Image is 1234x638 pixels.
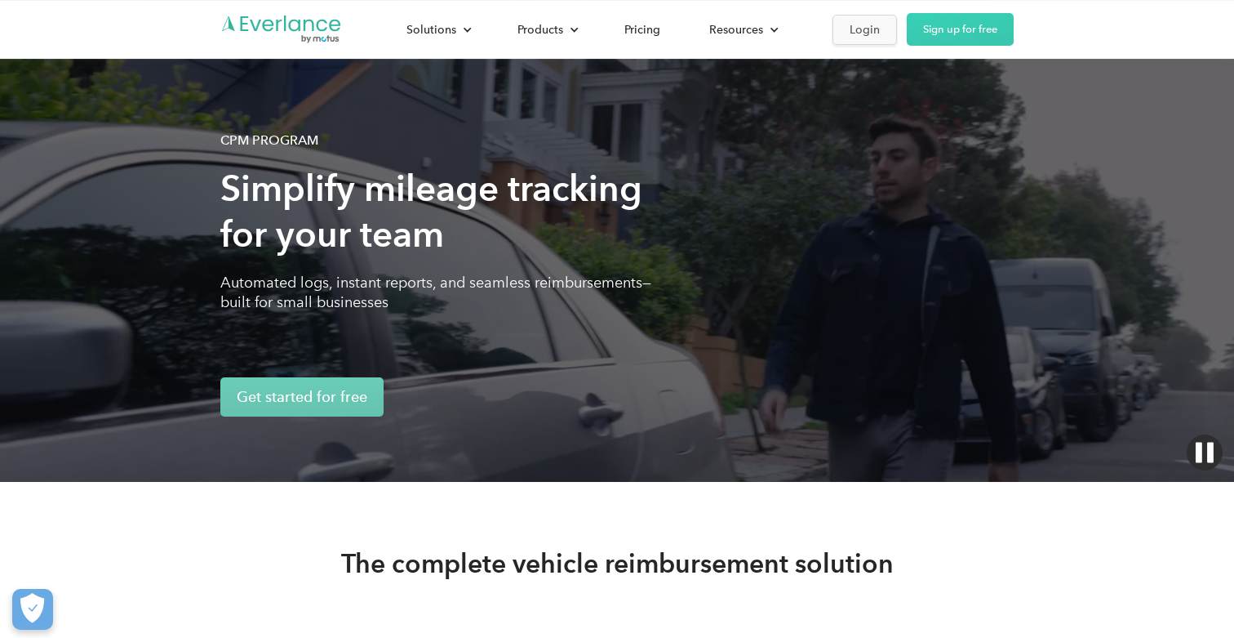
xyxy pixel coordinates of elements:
p: Automated logs, instant reports, and seamless reimbursements—built for small businesses [220,273,661,312]
div: Resources [693,16,792,44]
div: Solutions [406,20,456,40]
img: Pause video [1187,435,1223,471]
div: Products [517,20,563,40]
div: CPM Program [220,131,318,150]
a: Login [832,15,897,45]
div: Resources [709,20,763,40]
div: Products [501,16,592,44]
div: Solutions [390,16,485,44]
div: Pricing [624,20,660,40]
a: Get started for free [220,377,384,417]
a: Sign up for free [907,13,1014,46]
div: Login [850,20,880,40]
h2: The complete vehicle reimbursement solution [220,547,1014,580]
a: Go to homepage [220,14,343,45]
h1: Simplify mileage tracking for your team [220,166,661,257]
button: Cookies Settings [12,589,53,630]
a: Pricing [608,16,677,44]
